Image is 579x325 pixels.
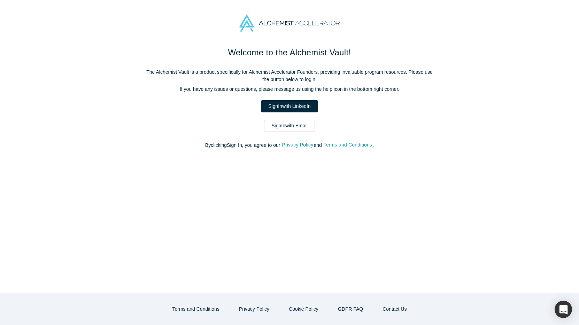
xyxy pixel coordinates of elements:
a: GDPR FAQ [331,303,370,315]
img: Alchemist Accelerator Logo [239,15,340,32]
a: SignInwith Email [264,120,315,132]
button: Cookie Policy [281,303,326,315]
button: Privacy Policy [281,141,314,149]
a: SignInwith LinkedIn [261,100,318,112]
h1: Welcome to the Alchemist Vault! [143,46,436,59]
p: The Alchemist Vault is a product specifically for Alchemist Accelerator Founders, providing inval... [143,69,436,83]
button: Privacy Policy [232,303,277,315]
button: Terms and Conditions [165,303,227,315]
button: Contact Us [375,303,414,315]
button: Terms and Conditions [323,141,373,149]
p: By clicking Sign In , you agree to our and . [143,142,436,149]
p: If you have any issues or questions, please message us using the help icon in the bottom right co... [143,86,436,93]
